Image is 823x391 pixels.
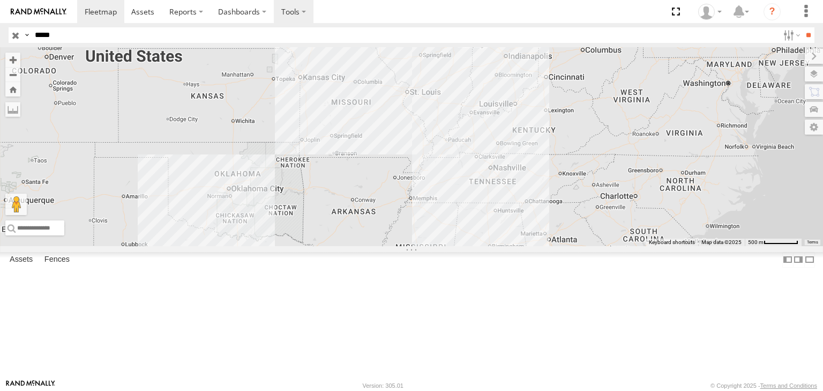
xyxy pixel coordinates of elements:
a: Visit our Website [6,380,55,391]
button: Keyboard shortcuts [649,239,695,246]
a: Terms [807,240,818,245]
label: Fences [39,252,75,267]
label: Search Filter Options [779,27,802,43]
div: © Copyright 2025 - [710,382,817,389]
button: Zoom in [5,53,20,67]
label: Search Query [23,27,31,43]
span: Map data ©2025 [701,239,742,245]
label: Measure [5,102,20,117]
div: Alfonso Garay [694,4,725,20]
label: Assets [4,252,38,267]
button: Drag Pegman onto the map to open Street View [5,194,27,215]
button: Zoom Home [5,82,20,97]
i: ? [764,3,781,20]
label: Dock Summary Table to the Left [782,252,793,268]
a: Terms and Conditions [760,382,817,389]
label: Hide Summary Table [804,252,815,268]
label: Dock Summary Table to the Right [793,252,804,268]
button: Map Scale: 500 m per 61 pixels [745,239,802,246]
img: rand-logo.svg [11,8,66,16]
button: Zoom out [5,67,20,82]
label: Map Settings [805,120,823,135]
span: 500 m [748,239,764,245]
div: Version: 305.01 [363,382,403,389]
